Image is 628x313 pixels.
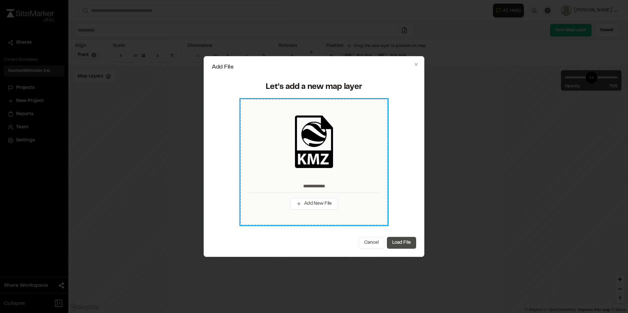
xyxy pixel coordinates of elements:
img: kmz_black_icon.png [288,115,340,168]
h2: Add File [212,64,416,70]
div: Let's add a new map layer [216,82,412,93]
button: Load File [387,237,416,249]
button: Add New File [291,198,337,210]
div: Add New File [240,99,388,225]
button: Cancel [359,237,384,249]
